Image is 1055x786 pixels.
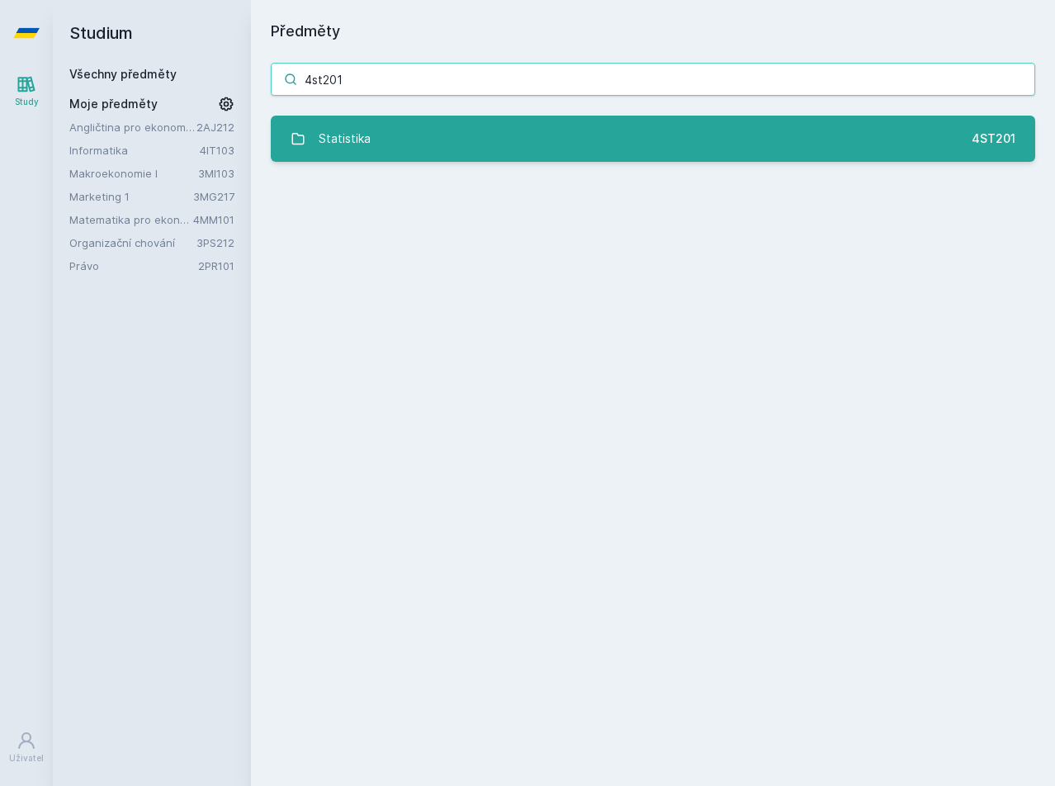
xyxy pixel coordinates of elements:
[69,67,177,81] a: Všechny předměty
[193,190,234,203] a: 3MG217
[3,722,50,773] a: Uživatel
[9,752,44,765] div: Uživatel
[972,130,1015,147] div: 4ST201
[69,211,193,228] a: Matematika pro ekonomy
[198,259,234,272] a: 2PR101
[69,188,193,205] a: Marketing 1
[271,20,1035,43] h1: Předměty
[3,66,50,116] a: Study
[69,234,196,251] a: Organizační chování
[271,63,1035,96] input: Název nebo ident předmětu…
[271,116,1035,162] a: Statistika 4ST201
[200,144,234,157] a: 4IT103
[69,96,158,112] span: Moje předměty
[15,96,39,108] div: Study
[196,236,234,249] a: 3PS212
[69,258,198,274] a: Právo
[69,119,196,135] a: Angličtina pro ekonomická studia 2 (B2/C1)
[196,121,234,134] a: 2AJ212
[193,213,234,226] a: 4MM101
[319,122,371,155] div: Statistika
[198,167,234,180] a: 3MI103
[69,142,200,159] a: Informatika
[69,165,198,182] a: Makroekonomie I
